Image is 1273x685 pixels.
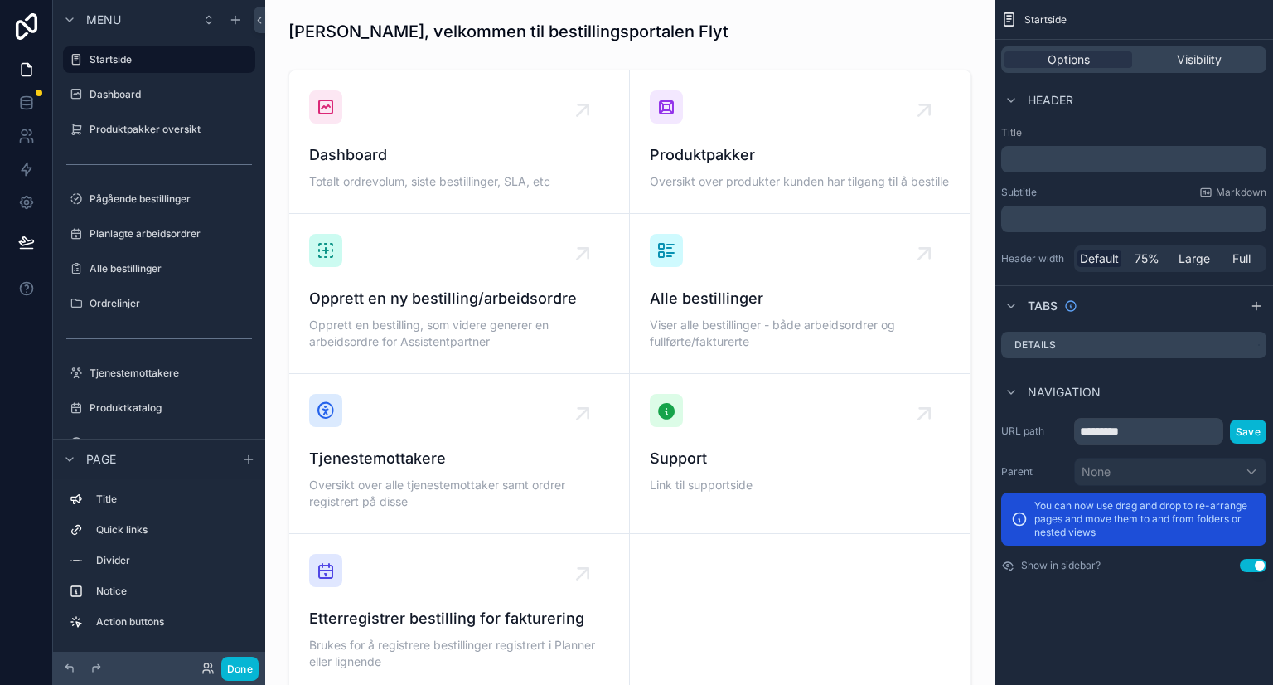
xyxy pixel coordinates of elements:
[90,192,252,206] label: Pågående bestillinger
[1021,559,1101,572] label: Show in sidebar?
[1028,92,1073,109] span: Header
[1028,384,1101,401] span: Navigation
[96,585,249,598] label: Notice
[1014,338,1056,352] label: Details
[96,615,249,629] label: Action buttons
[63,255,255,282] a: Alle bestillinger
[63,395,255,421] a: Produktkatalog
[1001,186,1037,199] label: Subtitle
[1001,465,1067,479] label: Parent
[90,123,252,136] label: Produktpakker oversikt
[1074,458,1266,486] button: None
[1028,298,1058,314] span: Tabs
[90,367,252,380] label: Tjenestemottakere
[1135,250,1159,267] span: 75%
[53,479,265,652] div: scrollable content
[1216,186,1266,199] span: Markdown
[96,554,249,567] label: Divider
[1048,51,1090,68] span: Options
[63,81,255,108] a: Dashboard
[90,53,245,66] label: Startside
[1034,499,1256,539] p: You can now use drag and drop to re-arrange pages and move them to and from folders or nested views
[86,12,121,28] span: Menu
[1230,420,1266,444] button: Save
[63,116,255,143] a: Produktpakker oversikt
[1080,250,1119,267] span: Default
[86,451,116,468] span: Page
[63,430,255,456] a: Tilgangsbrukere
[63,290,255,317] a: Ordrelinjer
[1199,186,1266,199] a: Markdown
[96,493,249,506] label: Title
[1001,252,1067,265] label: Header width
[90,436,252,449] label: Tilgangsbrukere
[90,401,252,415] label: Produktkatalog
[63,221,255,247] a: Planlagte arbeidsordrer
[96,523,249,537] label: Quick links
[1082,464,1111,480] span: None
[63,186,255,212] a: Pågående bestillinger
[90,227,252,240] label: Planlagte arbeidsordrer
[1001,425,1067,438] label: URL path
[1177,51,1222,68] span: Visibility
[1232,250,1251,267] span: Full
[1001,126,1266,139] label: Title
[90,297,252,310] label: Ordrelinjer
[1001,146,1266,172] div: scrollable content
[1001,206,1266,232] div: scrollable content
[1179,250,1210,267] span: Large
[1024,13,1067,27] span: Startside
[63,360,255,386] a: Tjenestemottakere
[63,46,255,73] a: Startside
[90,262,252,275] label: Alle bestillinger
[221,657,259,681] button: Done
[90,88,252,101] label: Dashboard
